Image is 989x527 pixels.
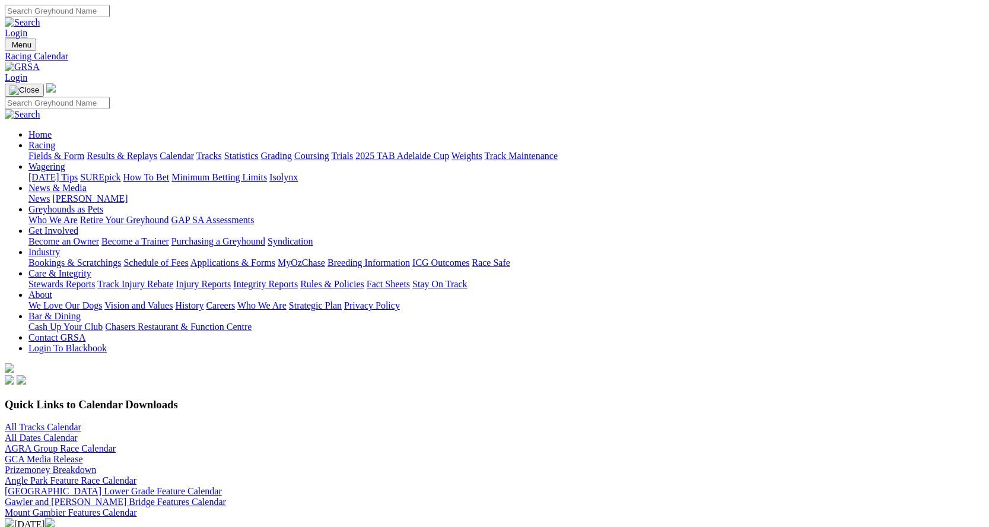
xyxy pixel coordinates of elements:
div: News & Media [28,193,984,204]
a: Home [28,129,52,139]
a: Contact GRSA [28,332,85,342]
a: Who We Are [28,215,78,225]
a: Statistics [224,151,259,161]
input: Search [5,97,110,109]
a: Purchasing a Greyhound [171,236,265,246]
a: Mount Gambier Features Calendar [5,507,137,518]
a: News [28,193,50,204]
a: Track Injury Rebate [97,279,173,289]
a: All Tracks Calendar [5,422,81,432]
a: Login To Blackbook [28,343,107,353]
a: GCA Media Release [5,454,83,464]
a: Care & Integrity [28,268,91,278]
a: SUREpick [80,172,120,182]
div: About [28,300,984,311]
a: Grading [261,151,292,161]
a: Schedule of Fees [123,258,188,268]
a: 2025 TAB Adelaide Cup [355,151,449,161]
a: Login [5,72,27,82]
a: Prizemoney Breakdown [5,465,96,475]
a: Race Safe [472,258,510,268]
a: Careers [206,300,235,310]
a: Stewards Reports [28,279,95,289]
img: twitter.svg [17,375,26,385]
a: Get Involved [28,226,78,236]
a: News & Media [28,183,87,193]
a: Angle Park Feature Race Calendar [5,475,136,485]
a: Fields & Form [28,151,84,161]
a: Bookings & Scratchings [28,258,121,268]
img: GRSA [5,62,40,72]
input: Search [5,5,110,17]
a: All Dates Calendar [5,433,78,443]
a: Integrity Reports [233,279,298,289]
h3: Quick Links to Calendar Downloads [5,398,984,411]
a: ICG Outcomes [412,258,469,268]
div: Wagering [28,172,984,183]
a: How To Bet [123,172,170,182]
img: facebook.svg [5,375,14,385]
a: MyOzChase [278,258,325,268]
a: Industry [28,247,60,257]
a: Stay On Track [412,279,467,289]
a: Gawler and [PERSON_NAME] Bridge Features Calendar [5,497,226,507]
img: Close [9,85,39,95]
button: Toggle navigation [5,39,36,51]
a: Vision and Values [104,300,173,310]
a: Become a Trainer [101,236,169,246]
a: Calendar [160,151,194,161]
a: Track Maintenance [485,151,558,161]
div: Get Involved [28,236,984,247]
a: Bar & Dining [28,311,81,321]
div: Industry [28,258,984,268]
img: logo-grsa-white.png [5,363,14,373]
div: Greyhounds as Pets [28,215,984,226]
button: Toggle navigation [5,84,44,97]
a: Racing Calendar [5,51,984,62]
a: Results & Replays [87,151,157,161]
a: Wagering [28,161,65,172]
a: Fact Sheets [367,279,410,289]
a: Cash Up Your Club [28,322,103,332]
div: Care & Integrity [28,279,984,290]
a: Coursing [294,151,329,161]
a: Become an Owner [28,236,99,246]
a: Applications & Forms [190,258,275,268]
a: Rules & Policies [300,279,364,289]
a: Minimum Betting Limits [171,172,267,182]
a: [DATE] Tips [28,172,78,182]
a: Trials [331,151,353,161]
div: Racing [28,151,984,161]
a: Tracks [196,151,222,161]
a: Login [5,28,27,38]
a: Who We Are [237,300,287,310]
a: History [175,300,203,310]
a: Chasers Restaurant & Function Centre [105,322,252,332]
a: Injury Reports [176,279,231,289]
span: Menu [12,40,31,49]
a: Greyhounds as Pets [28,204,103,214]
a: Syndication [268,236,313,246]
img: Search [5,109,40,120]
a: AGRA Group Race Calendar [5,443,116,453]
a: [PERSON_NAME] [52,193,128,204]
a: Retire Your Greyhound [80,215,169,225]
a: About [28,290,52,300]
a: Privacy Policy [344,300,400,310]
div: Bar & Dining [28,322,984,332]
a: Weights [451,151,482,161]
img: Search [5,17,40,28]
a: We Love Our Dogs [28,300,102,310]
a: Racing [28,140,55,150]
img: logo-grsa-white.png [46,83,56,93]
a: Breeding Information [327,258,410,268]
a: GAP SA Assessments [171,215,255,225]
a: Isolynx [269,172,298,182]
a: [GEOGRAPHIC_DATA] Lower Grade Feature Calendar [5,486,222,496]
a: Strategic Plan [289,300,342,310]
